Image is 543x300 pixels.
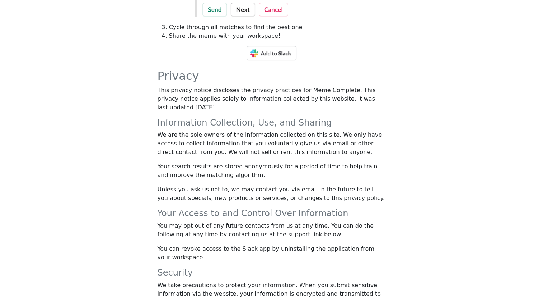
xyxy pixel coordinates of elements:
h4: Information Collection, Use, and Sharing [158,118,386,128]
li: Share the meme with your workspace! [169,32,386,40]
h2: Privacy [158,69,386,83]
p: You can revoke access to the Slack app by uninstalling the app­lica­tion from your workspace. [158,245,386,262]
p: This privacy notice discloses the privacy practices for Meme Complete. This privacy notice applie... [158,86,386,112]
li: Cycle through all matches to find the best one [169,23,386,32]
p: Unless you ask us not to, we may contact you via email in the future to tell you about specials, ... [158,185,386,203]
h4: Your Access to and Control Over Information [158,208,386,219]
p: Your search results are stored anonymously for a period of time to help train and improve the mat... [158,162,386,179]
img: Add to Slack [247,46,296,60]
h4: Security [158,268,386,278]
p: We are the sole owners of the information collected on this site. We only have access to collect ... [158,131,386,156]
p: You may opt out of any future contacts from us at any time. You can do the following at any time ... [158,222,386,239]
